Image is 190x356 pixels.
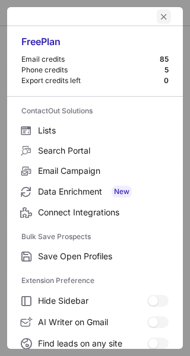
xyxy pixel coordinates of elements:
[21,101,169,120] label: ContactOut Solutions
[38,125,169,136] span: Lists
[7,161,183,181] label: Email Campaign
[7,333,183,354] label: Find leads on any site
[7,246,183,266] label: Save Open Profiles
[38,251,169,262] span: Save Open Profiles
[19,11,31,23] button: right-button
[7,290,183,311] label: Hide Sidebar
[38,338,147,349] span: Find leads on any site
[7,311,183,333] label: AI Writer on Gmail
[38,295,147,306] span: Hide Sidebar
[21,227,169,246] label: Bulk Save Prospects
[7,141,183,161] label: Search Portal
[164,65,169,75] div: 5
[160,55,169,64] div: 85
[21,76,164,85] div: Export credits left
[164,76,169,85] div: 0
[38,207,169,218] span: Connect Integrations
[7,181,183,202] label: Data Enrichment New
[38,166,169,176] span: Email Campaign
[21,36,169,55] div: Free Plan
[38,186,169,198] span: Data Enrichment
[21,65,164,75] div: Phone credits
[112,186,132,198] span: New
[7,202,183,223] label: Connect Integrations
[38,145,169,156] span: Search Portal
[21,271,169,290] label: Extension Preference
[21,55,160,64] div: Email credits
[7,120,183,141] label: Lists
[38,317,147,328] span: AI Writer on Gmail
[157,9,171,24] button: left-button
